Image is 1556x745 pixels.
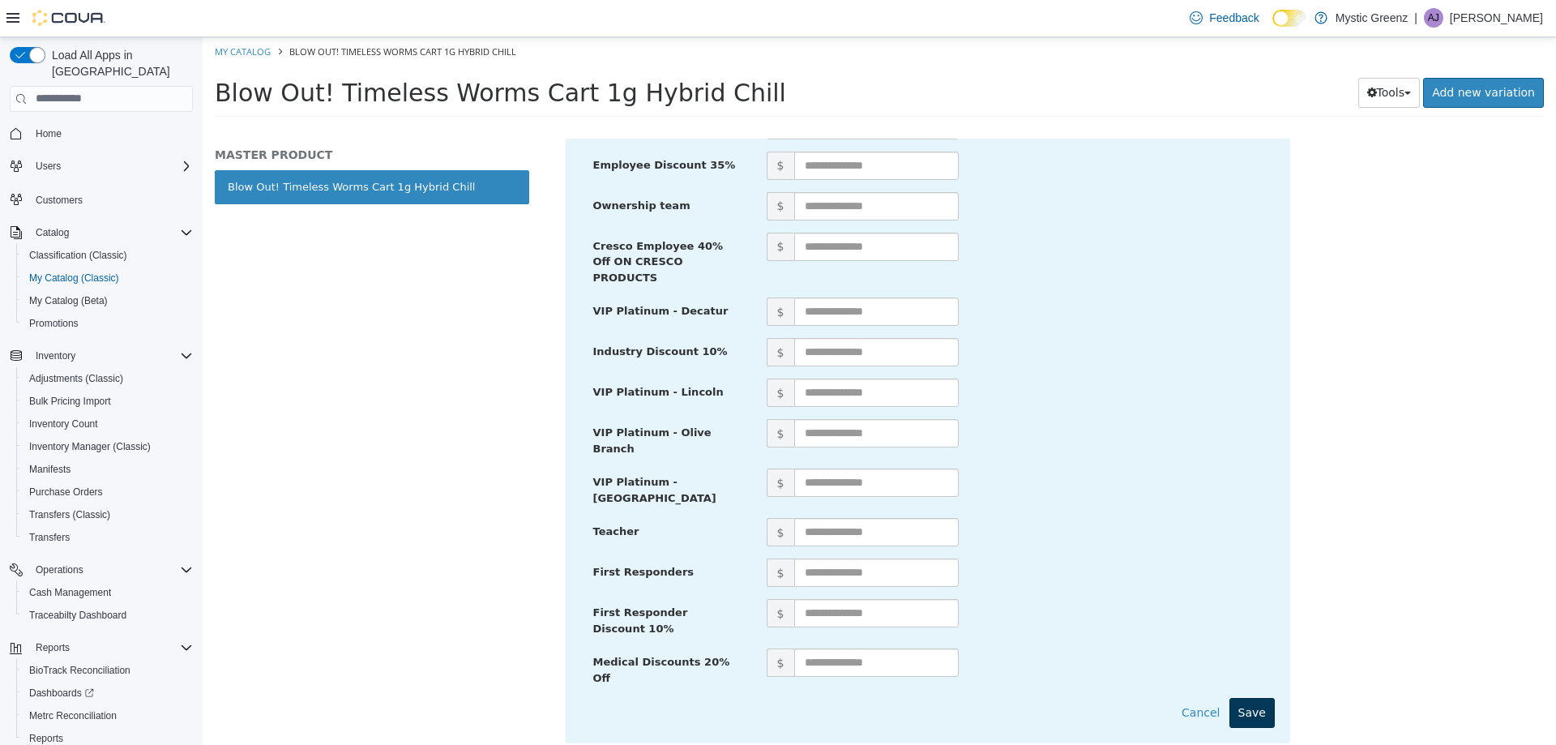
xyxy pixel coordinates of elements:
button: Operations [29,560,90,580]
span: VIP Platinum - [GEOGRAPHIC_DATA] [391,439,514,467]
button: Tools [1156,41,1218,71]
button: Classification (Classic) [16,244,199,267]
button: Customers [3,187,199,211]
span: Inventory [36,349,75,362]
span: Metrc Reconciliation [23,706,193,726]
button: My Catalog (Beta) [16,289,199,312]
span: $ [564,114,592,143]
a: Bulk Pricing Import [23,392,118,411]
span: Operations [29,560,193,580]
span: BioTrack Reconciliation [23,661,193,680]
span: My Catalog (Beta) [29,294,108,307]
button: Cash Management [16,581,199,604]
p: [PERSON_NAME] [1450,8,1543,28]
button: Manifests [16,458,199,481]
span: Reports [36,641,70,654]
span: My Catalog (Classic) [23,268,193,288]
span: $ [564,611,592,640]
span: VIP Platinum - Decatur [391,268,526,280]
button: Traceabilty Dashboard [16,604,199,627]
button: Reports [3,636,199,659]
span: Reports [29,638,193,657]
span: BioTrack Reconciliation [29,664,130,677]
span: Bulk Pricing Import [23,392,193,411]
button: Bulk Pricing Import [16,390,199,413]
div: Amber Johnson [1424,8,1443,28]
button: My Catalog (Classic) [16,267,199,289]
span: $ [564,382,592,410]
button: Home [3,122,199,145]
span: VIP Platinum - Olive Branch [391,389,509,417]
span: Transfers (Classic) [23,505,193,524]
button: Metrc Reconciliation [16,704,199,727]
span: Dark Mode [1272,27,1273,28]
a: Transfers [23,528,76,547]
img: Cova [32,10,105,26]
span: Employee Discount 35% [391,122,533,134]
span: $ [564,341,592,370]
span: First Responders [391,529,492,541]
a: Adjustments (Classic) [23,369,130,388]
a: Home [29,124,68,143]
span: Home [29,123,193,143]
span: Transfers [23,528,193,547]
span: Blow Out! Timeless Worms Cart 1g Hybrid Chill [12,41,583,70]
a: Cash Management [23,583,118,602]
span: Ownership team [391,162,488,174]
a: Feedback [1183,2,1265,34]
span: $ [564,301,592,329]
span: Inventory Manager (Classic) [29,440,151,453]
button: Users [29,156,67,176]
span: Load All Apps in [GEOGRAPHIC_DATA] [45,47,193,79]
button: Transfers (Classic) [16,503,199,526]
span: $ [564,195,592,224]
button: Inventory [3,345,199,367]
span: $ [564,481,592,509]
span: VIP Platinum - Lincoln [391,349,521,361]
a: Manifests [23,460,77,479]
button: Operations [3,559,199,581]
a: Inventory Manager (Classic) [23,437,157,456]
button: Transfers [16,526,199,549]
a: Traceabilty Dashboard [23,606,133,625]
a: Promotions [23,314,85,333]
span: Inventory [29,346,193,366]
span: Dashboards [29,687,94,700]
a: Dashboards [16,682,199,704]
span: Cresco Employee 40% Off ON CRESCO PRODUCTS [391,203,521,246]
span: Feedback [1209,10,1259,26]
p: | [1414,8,1417,28]
span: Purchase Orders [23,482,193,502]
span: Cash Management [29,586,111,599]
span: Cash Management [23,583,193,602]
a: Classification (Classic) [23,246,134,265]
span: $ [564,521,592,550]
span: Metrc Reconciliation [29,709,117,722]
button: Purchase Orders [16,481,199,503]
span: Catalog [36,226,69,239]
span: Catalog [29,223,193,242]
span: Inventory Count [29,417,98,430]
span: Manifests [29,463,71,476]
button: Cancel [970,661,1026,691]
span: Promotions [23,314,193,333]
span: Inventory Count [23,414,193,434]
a: My Catalog (Beta) [23,291,114,310]
span: $ [564,431,592,460]
span: Customers [36,194,83,207]
span: Traceabilty Dashboard [29,609,126,622]
span: AJ [1428,8,1439,28]
span: Transfers (Classic) [29,508,110,521]
span: My Catalog (Beta) [23,291,193,310]
span: Manifests [23,460,193,479]
span: Blow Out! Timeless Worms Cart 1g Hybrid Chill [87,8,314,20]
a: Add new variation [1220,41,1341,71]
button: Inventory [29,346,82,366]
button: Catalog [3,221,199,244]
a: Metrc Reconciliation [23,706,123,726]
span: Adjustments (Classic) [29,372,123,385]
p: Mystic Greenz [1336,8,1408,28]
a: My Catalog [12,8,68,20]
span: $ [564,155,592,183]
a: BioTrack Reconciliation [23,661,137,680]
